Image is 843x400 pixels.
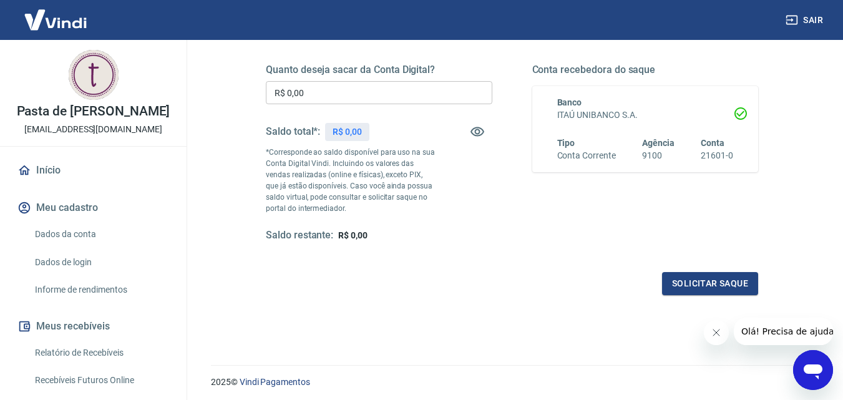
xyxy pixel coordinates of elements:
[15,194,172,222] button: Meu cadastro
[338,230,368,240] span: R$ 0,00
[15,313,172,340] button: Meus recebíveis
[266,229,333,242] h5: Saldo restante:
[557,97,582,107] span: Banco
[557,149,616,162] h6: Conta Corrente
[783,9,828,32] button: Sair
[557,109,734,122] h6: ITAÚ UNIBANCO S.A.
[266,125,320,138] h5: Saldo total*:
[211,376,813,389] p: 2025 ©
[532,64,759,76] h5: Conta recebedora do saque
[30,222,172,247] a: Dados da conta
[240,377,310,387] a: Vindi Pagamentos
[793,350,833,390] iframe: Botão para abrir a janela de mensagens
[24,123,162,136] p: [EMAIL_ADDRESS][DOMAIN_NAME]
[662,272,758,295] button: Solicitar saque
[15,157,172,184] a: Início
[704,320,729,345] iframe: Fechar mensagem
[333,125,362,139] p: R$ 0,00
[701,138,724,148] span: Conta
[30,250,172,275] a: Dados de login
[557,138,575,148] span: Tipo
[734,318,833,345] iframe: Mensagem da empresa
[266,64,492,76] h5: Quanto deseja sacar da Conta Digital?
[30,340,172,366] a: Relatório de Recebíveis
[30,277,172,303] a: Informe de rendimentos
[15,1,96,39] img: Vindi
[7,9,105,19] span: Olá! Precisa de ajuda?
[642,149,675,162] h6: 9100
[642,138,675,148] span: Agência
[17,105,170,118] p: Pasta de [PERSON_NAME]
[69,50,119,100] img: 5248e3a7-80ed-4703-8cee-2e45725dcd12.jpeg
[701,149,733,162] h6: 21601-0
[30,368,172,393] a: Recebíveis Futuros Online
[266,147,436,214] p: *Corresponde ao saldo disponível para uso na sua Conta Digital Vindi. Incluindo os valores das ve...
